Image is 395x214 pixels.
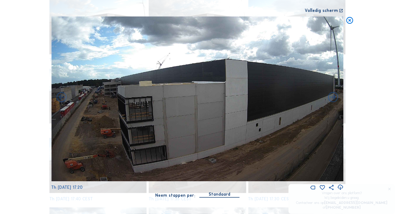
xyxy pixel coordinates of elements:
span: Th [DATE] 17:20 [51,185,83,190]
div: Standaard [209,191,230,198]
div: Standaard [199,191,240,197]
i: Back [327,92,340,104]
div: Neem stappen per: [155,193,195,198]
div: Volledig scherm [305,9,338,13]
img: Image [51,17,343,181]
i: Forward [55,92,68,104]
